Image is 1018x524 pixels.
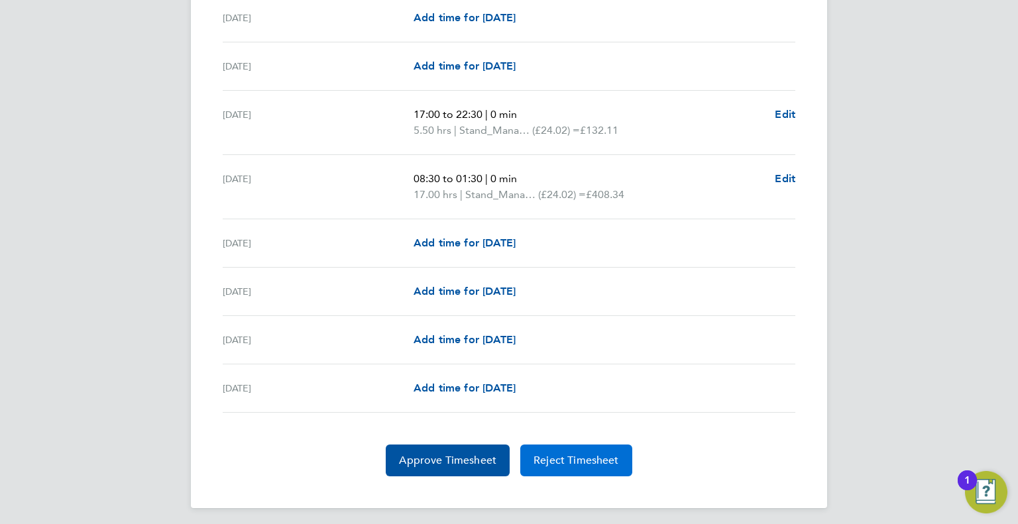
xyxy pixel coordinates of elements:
span: 17.00 hrs [414,188,457,201]
a: Add time for [DATE] [414,235,516,251]
div: [DATE] [223,332,414,348]
span: | [485,108,488,121]
a: Add time for [DATE] [414,58,516,74]
span: Stand_Manager [465,187,538,203]
button: Reject Timesheet [520,445,632,476]
span: Add time for [DATE] [414,382,516,394]
span: Reject Timesheet [534,454,619,467]
span: (£24.02) = [538,188,586,201]
a: Add time for [DATE] [414,10,516,26]
span: 5.50 hrs [414,124,451,136]
span: 17:00 to 22:30 [414,108,482,121]
a: Edit [775,107,795,123]
div: [DATE] [223,284,414,299]
span: Add time for [DATE] [414,236,516,249]
div: [DATE] [223,10,414,26]
div: [DATE] [223,235,414,251]
a: Edit [775,171,795,187]
a: Add time for [DATE] [414,284,516,299]
span: 0 min [490,172,517,185]
span: £132.11 [580,124,618,136]
span: (£24.02) = [532,124,580,136]
a: Add time for [DATE] [414,332,516,348]
span: | [454,124,457,136]
button: Approve Timesheet [386,445,510,476]
span: Edit [775,108,795,121]
div: [DATE] [223,171,414,203]
div: [DATE] [223,58,414,74]
span: Add time for [DATE] [414,60,516,72]
div: [DATE] [223,107,414,138]
div: [DATE] [223,380,414,396]
span: Approve Timesheet [399,454,496,467]
span: Add time for [DATE] [414,333,516,346]
span: Add time for [DATE] [414,11,516,24]
span: Stand_Manager [459,123,532,138]
div: 1 [964,480,970,498]
button: Open Resource Center, 1 new notification [965,471,1007,513]
span: | [460,188,463,201]
span: Add time for [DATE] [414,285,516,297]
span: Edit [775,172,795,185]
span: 08:30 to 01:30 [414,172,482,185]
a: Add time for [DATE] [414,380,516,396]
span: 0 min [490,108,517,121]
span: | [485,172,488,185]
span: £408.34 [586,188,624,201]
